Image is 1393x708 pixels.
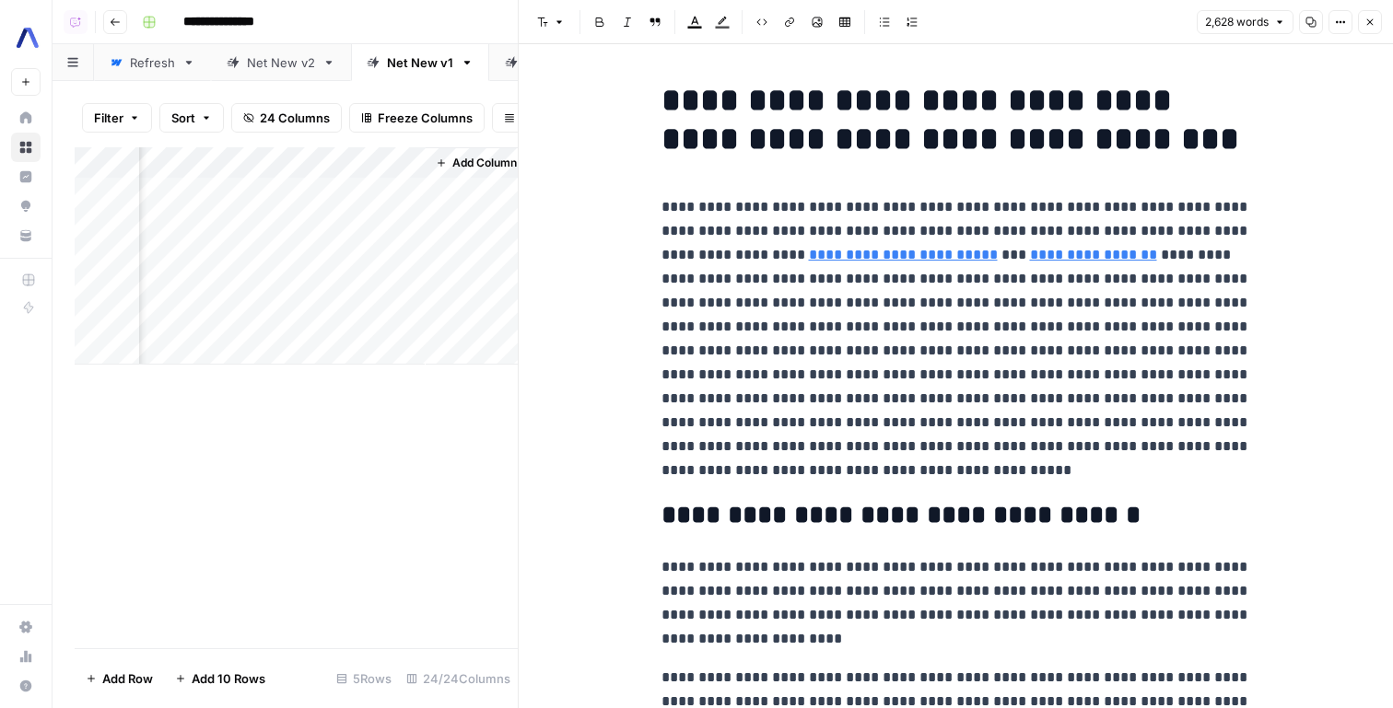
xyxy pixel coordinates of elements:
a: Browse [11,133,41,162]
span: Add 10 Rows [192,669,265,688]
a: Your Data [11,221,41,250]
a: Insights [11,162,41,192]
div: 24/24 Columns [399,664,518,693]
img: AssemblyAI Logo [11,21,44,54]
button: Workspace: AssemblyAI [11,15,41,61]
button: Freeze Columns [349,103,485,133]
div: Net New v2 [247,53,315,72]
button: 24 Columns [231,103,342,133]
a: Opportunities [11,192,41,221]
a: Settings [11,612,41,642]
div: Net New v1 [387,53,453,72]
span: 24 Columns [260,109,330,127]
button: Sort [159,103,224,133]
a: Net New v2 [211,44,351,81]
div: 5 Rows [329,664,399,693]
span: Freeze Columns [378,109,473,127]
button: Filter [82,103,152,133]
a: Usage [11,642,41,671]
div: Refresh [130,53,175,72]
button: Add 10 Rows [164,664,276,693]
a: Competitor List [489,44,650,81]
span: Filter [94,109,123,127]
span: Add Row [102,669,153,688]
button: 2,628 words [1197,10,1293,34]
span: Add Column [452,155,517,171]
button: Add Row [75,664,164,693]
span: Sort [171,109,195,127]
span: 2,628 words [1205,14,1269,30]
button: Add Column [428,151,524,175]
button: Help + Support [11,671,41,701]
a: Refresh [94,44,211,81]
a: Net New v1 [351,44,489,81]
a: Home [11,103,41,133]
